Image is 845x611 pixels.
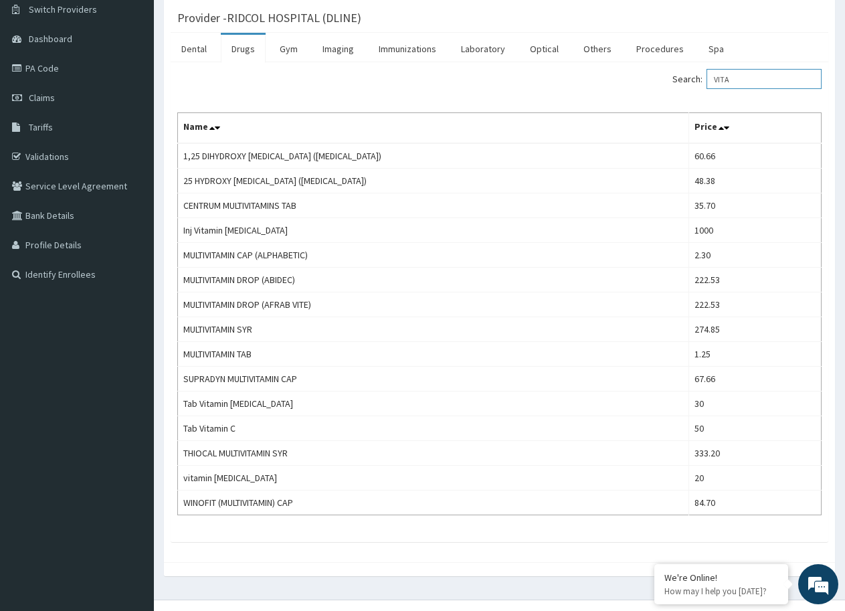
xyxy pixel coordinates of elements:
[178,113,689,144] th: Name
[178,143,689,169] td: 1,25 DIHYDROXY [MEDICAL_DATA] ([MEDICAL_DATA])
[573,35,622,63] a: Others
[689,491,822,515] td: 84.70
[178,416,689,441] td: Tab Vitamin C
[312,35,365,63] a: Imaging
[689,113,822,144] th: Price
[178,441,689,466] td: THIOCAL MULTIVITAMIN SYR
[689,466,822,491] td: 20
[689,342,822,367] td: 1.25
[689,169,822,193] td: 48.38
[368,35,447,63] a: Immunizations
[29,92,55,104] span: Claims
[689,391,822,416] td: 30
[221,35,266,63] a: Drugs
[178,317,689,342] td: MULTIVITAMIN SYR
[626,35,694,63] a: Procedures
[689,193,822,218] td: 35.70
[178,391,689,416] td: Tab Vitamin [MEDICAL_DATA]
[178,243,689,268] td: MULTIVITAMIN CAP (ALPHABETIC)
[689,367,822,391] td: 67.66
[707,69,822,89] input: Search:
[689,317,822,342] td: 274.85
[177,12,361,24] h3: Provider - RIDCOL HOSPITAL (DLINE)
[171,35,217,63] a: Dental
[29,121,53,133] span: Tariffs
[519,35,569,63] a: Optical
[672,69,822,89] label: Search:
[178,491,689,515] td: WINOFIT (MULTIVITAMIN) CAP
[29,33,72,45] span: Dashboard
[689,416,822,441] td: 50
[29,3,97,15] span: Switch Providers
[689,243,822,268] td: 2.30
[178,342,689,367] td: MULTIVITAMIN TAB
[689,268,822,292] td: 222.53
[689,143,822,169] td: 60.66
[178,193,689,218] td: CENTRUM MULTIVITAMINS TAB
[269,35,308,63] a: Gym
[178,466,689,491] td: vitamin [MEDICAL_DATA]
[178,268,689,292] td: MULTIVITAMIN DROP (ABIDEC)
[664,586,778,597] p: How may I help you today?
[178,218,689,243] td: Inj Vitamin [MEDICAL_DATA]
[178,367,689,391] td: SUPRADYN MULTIVITAMIN CAP
[78,169,185,304] span: We're online!
[219,7,252,39] div: Minimize live chat window
[698,35,735,63] a: Spa
[25,67,54,100] img: d_794563401_company_1708531726252_794563401
[70,75,225,92] div: Chat with us now
[450,35,516,63] a: Laboratory
[664,572,778,584] div: We're Online!
[178,292,689,317] td: MULTIVITAMIN DROP (AFRAB VITE)
[178,169,689,193] td: 25 HYDROXY [MEDICAL_DATA] ([MEDICAL_DATA])
[689,292,822,317] td: 222.53
[689,218,822,243] td: 1000
[7,365,255,412] textarea: Type your message and hit 'Enter'
[689,441,822,466] td: 333.20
